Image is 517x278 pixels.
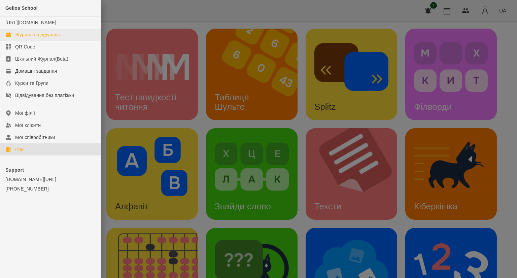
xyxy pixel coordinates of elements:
span: Gelios School [5,5,38,11]
div: Домашні завдання [15,68,57,74]
div: Мої співробітники [15,134,55,141]
div: Журнал відвідувань [15,31,60,38]
div: Мої філії [15,110,35,116]
div: QR Code [15,43,35,50]
a: [PHONE_NUMBER] [5,185,95,192]
div: Шкільний Журнал(Beta) [15,56,68,62]
a: [URL][DOMAIN_NAME] [5,20,56,25]
div: Курси та Групи [15,80,48,86]
div: Відвідування без платіжки [15,92,74,99]
a: [DOMAIN_NAME][URL] [5,176,95,183]
div: Мої клієнти [15,122,41,129]
div: Ігри [15,146,24,153]
p: Support [5,167,95,173]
